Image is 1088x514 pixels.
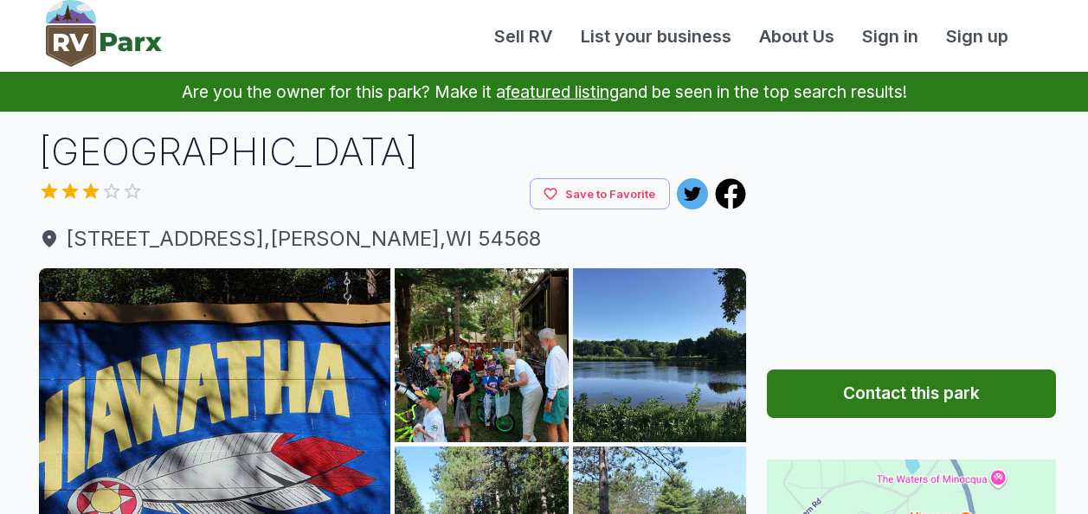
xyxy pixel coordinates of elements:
iframe: Advertisement [767,125,1056,342]
a: About Us [745,23,848,49]
span: [STREET_ADDRESS] , [PERSON_NAME] , WI 54568 [39,223,747,254]
button: Contact this park [767,369,1056,418]
a: Sign up [932,23,1022,49]
img: pho_731004698_03.jpg [573,268,747,442]
h1: [GEOGRAPHIC_DATA] [39,125,747,178]
a: List your business [567,23,745,49]
a: Sell RV [480,23,567,49]
button: Save to Favorite [530,178,670,210]
a: [STREET_ADDRESS],[PERSON_NAME],WI 54568 [39,223,747,254]
a: featured listing [505,81,619,102]
img: pho_731004698_02.jpg [395,268,569,442]
p: Are you the owner for this park? Make it a and be seen in the top search results! [21,72,1067,112]
a: Sign in [848,23,932,49]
